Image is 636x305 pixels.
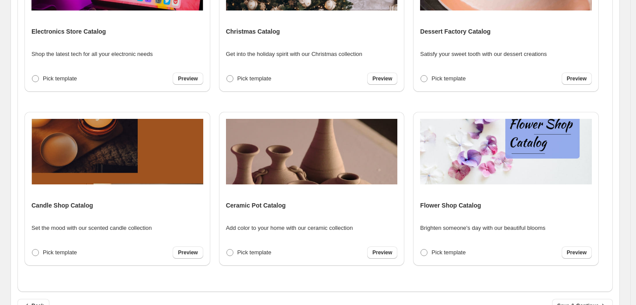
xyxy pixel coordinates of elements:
a: Preview [562,73,592,85]
h4: Flower Shop Catalog [420,201,481,210]
span: Pick template [431,249,466,256]
p: Add color to your home with our ceramic collection [226,224,353,232]
a: Preview [367,73,397,85]
a: Preview [173,73,203,85]
a: Preview [173,246,203,259]
span: Preview [372,75,392,82]
p: Shop the latest tech for all your electronic needs [31,50,153,59]
h4: Dessert Factory Catalog [420,27,490,36]
a: Preview [367,246,397,259]
span: Pick template [237,75,271,82]
h4: Candle Shop Catalog [31,201,93,210]
span: Preview [567,75,587,82]
span: Pick template [237,249,271,256]
h4: Electronics Store Catalog [31,27,106,36]
span: Preview [178,75,198,82]
span: Preview [372,249,392,256]
span: Preview [567,249,587,256]
h4: Ceramic Pot Catalog [226,201,286,210]
span: Pick template [43,249,77,256]
span: Preview [178,249,198,256]
span: Pick template [43,75,77,82]
h4: Christmas Catalog [226,27,280,36]
p: Get into the holiday spirit with our Christmas collection [226,50,362,59]
p: Satisfy your sweet tooth with our dessert creations [420,50,547,59]
a: Preview [562,246,592,259]
p: Set the mood with our scented candle collection [31,224,152,232]
span: Pick template [431,75,466,82]
p: Brighten someone's day with our beautiful blooms [420,224,545,232]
